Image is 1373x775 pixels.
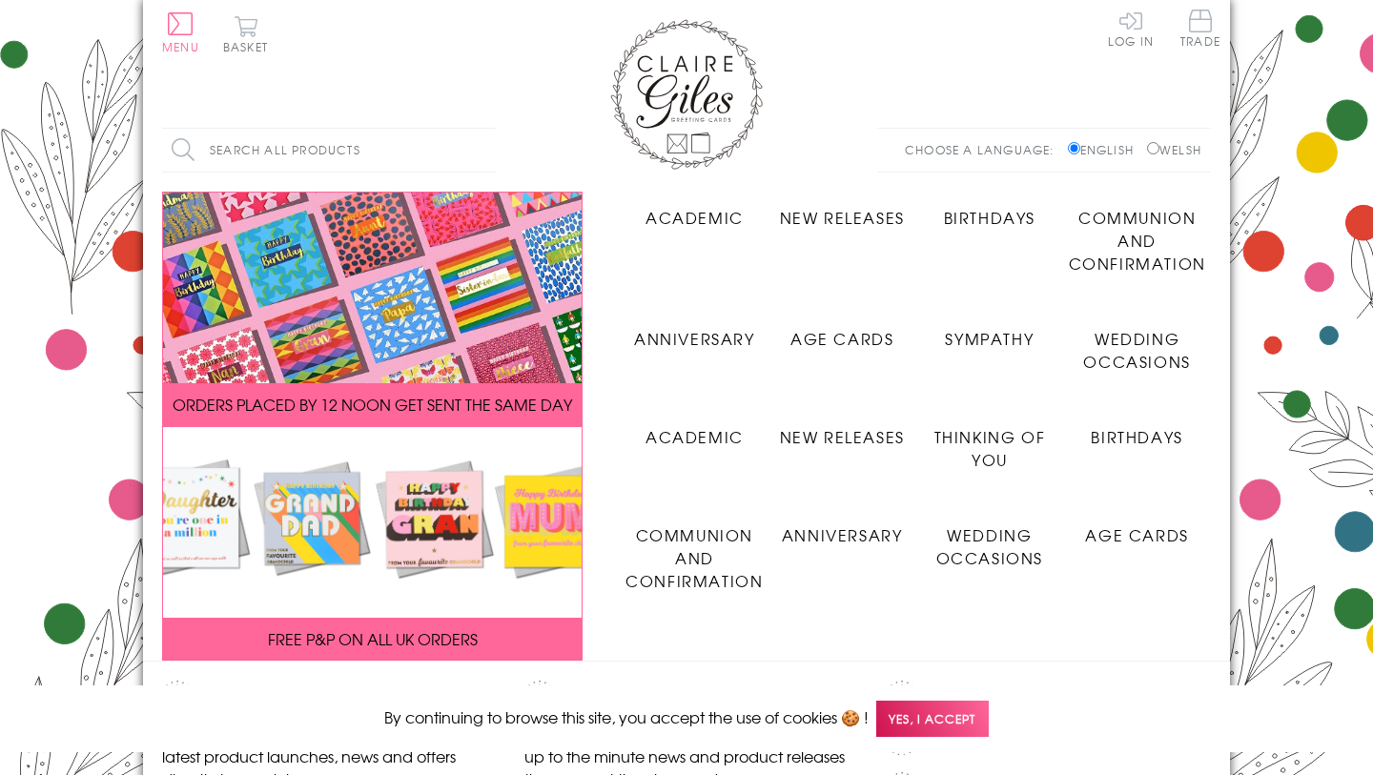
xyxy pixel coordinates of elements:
[926,681,1077,706] a: Privacy Policy
[1108,10,1154,47] a: Log In
[916,313,1064,350] a: Sympathy
[1063,509,1211,546] a: Age Cards
[945,327,1034,350] span: Sympathy
[1068,142,1080,154] input: English
[621,192,768,229] a: Academic
[790,327,893,350] span: Age Cards
[219,15,272,52] button: Basket
[876,701,989,738] span: Yes, I accept
[621,509,768,592] a: Communion and Confirmation
[1147,141,1201,158] label: Welsh
[646,206,744,229] span: Academic
[934,425,1046,471] span: Thinking of You
[1147,142,1159,154] input: Welsh
[768,411,916,448] a: New Releases
[162,681,486,709] h2: Newsletter
[916,192,1064,229] a: Birthdays
[173,393,572,416] span: ORDERS PLACED BY 12 NOON GET SENT THE SAME DAY
[1180,10,1220,51] a: Trade
[1069,206,1206,275] span: Communion and Confirmation
[268,627,478,650] span: FREE P&P ON ALL UK ORDERS
[625,523,763,592] span: Communion and Confirmation
[477,129,496,172] input: Search
[621,313,768,350] a: Anniversary
[916,509,1064,569] a: Wedding Occasions
[1083,327,1190,373] span: Wedding Occasions
[610,19,763,170] img: Claire Giles Greetings Cards
[524,681,849,709] h2: Follow Us
[944,206,1035,229] span: Birthdays
[1180,10,1220,47] span: Trade
[936,523,1043,569] span: Wedding Occasions
[905,141,1064,158] p: Choose a language:
[162,12,199,52] button: Menu
[634,327,755,350] span: Anniversary
[768,313,916,350] a: Age Cards
[916,411,1064,471] a: Thinking of You
[1063,411,1211,448] a: Birthdays
[1091,425,1182,448] span: Birthdays
[768,509,916,546] a: Anniversary
[646,425,744,448] span: Academic
[1063,313,1211,373] a: Wedding Occasions
[780,425,905,448] span: New Releases
[1068,141,1143,158] label: English
[782,523,903,546] span: Anniversary
[1085,523,1188,546] span: Age Cards
[162,129,496,172] input: Search all products
[1063,192,1211,275] a: Communion and Confirmation
[780,206,905,229] span: New Releases
[162,38,199,55] span: Menu
[621,411,768,448] a: Academic
[768,192,916,229] a: New Releases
